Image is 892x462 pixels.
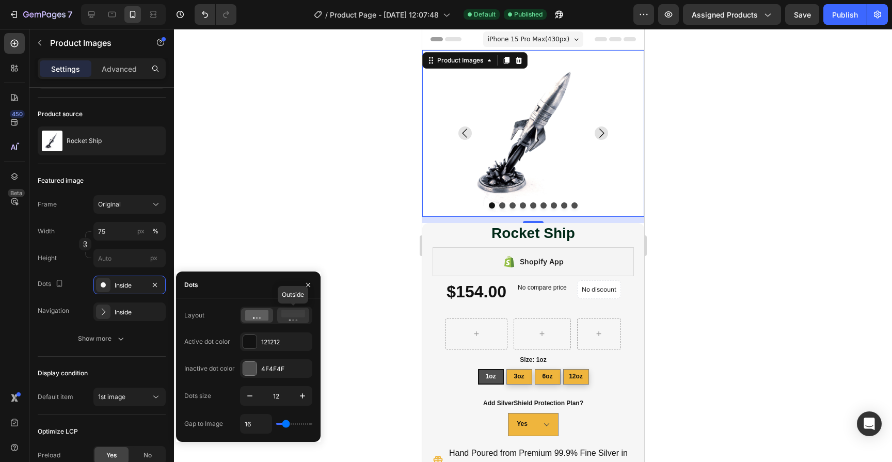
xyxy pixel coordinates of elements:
[144,451,152,460] span: No
[50,37,138,49] p: Product Images
[785,4,819,25] button: Save
[38,277,66,291] div: Dots
[42,131,62,151] img: product feature img
[330,9,439,20] span: Product Page - [DATE] 12:07:48
[794,10,811,19] span: Save
[38,392,73,402] div: Default item
[38,369,88,378] div: Display condition
[51,63,80,74] p: Settings
[184,419,223,428] div: Gap to Image
[692,9,758,20] span: Assigned Products
[4,4,77,25] button: 7
[422,29,644,462] iframe: Design area
[184,311,204,320] div: Layout
[27,417,210,447] p: Hand Poured from Premium 99.9% Fine Silver in the [GEOGRAPHIC_DATA]
[135,225,147,237] button: %
[68,8,72,21] p: 7
[10,110,25,118] div: 450
[38,427,78,436] div: Optimize LCP
[823,4,867,25] button: Publish
[38,200,57,209] label: Frame
[184,391,211,401] div: Dots size
[98,393,125,401] span: 1st image
[38,451,60,460] div: Preload
[115,308,163,317] div: Inside
[261,364,310,374] div: 4F4F4F
[67,137,102,145] p: Rocket Ship
[38,109,83,119] div: Product source
[184,364,235,373] div: Inactive dot color
[261,338,310,347] div: 121212
[150,254,157,262] span: px
[38,306,69,315] div: Navigation
[184,280,198,290] div: Dots
[93,249,166,267] input: px
[38,329,166,348] button: Show more
[474,10,496,19] span: Default
[93,222,166,241] input: px%
[195,4,236,25] div: Undo/Redo
[106,451,117,460] span: Yes
[857,411,882,436] div: Open Intercom Messenger
[514,10,543,19] span: Published
[93,388,166,406] button: 1st image
[38,253,57,263] label: Height
[102,63,137,74] p: Advanced
[137,227,145,236] div: px
[184,337,230,346] div: Active dot color
[8,189,25,197] div: Beta
[98,200,121,209] span: Original
[241,415,272,433] input: Auto
[38,227,55,236] label: Width
[38,176,84,185] div: Featured image
[152,227,158,236] div: %
[325,9,328,20] span: /
[115,281,145,290] div: Inside
[832,9,858,20] div: Publish
[93,195,166,214] button: Original
[78,333,126,344] div: Show more
[149,225,162,237] button: px
[683,4,781,25] button: Assigned Products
